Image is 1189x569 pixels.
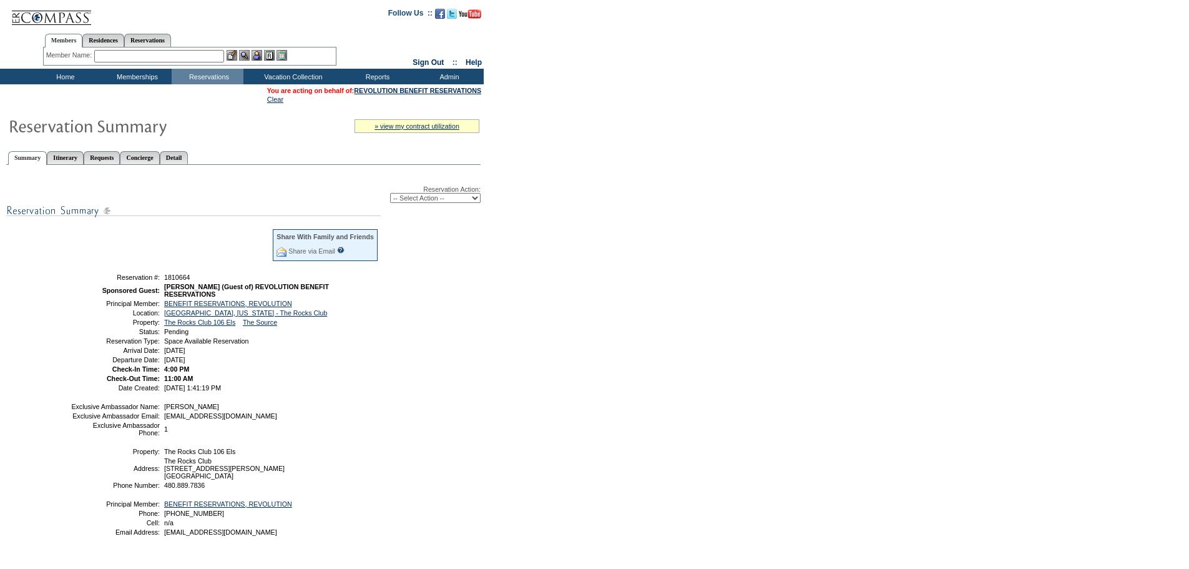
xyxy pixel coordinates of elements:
span: [DATE] [164,356,185,364]
span: [PERSON_NAME] (Guest of) REVOLUTION BENEFIT RESERVATIONS [164,283,329,298]
img: Follow us on Twitter [447,9,457,19]
td: Location: [71,309,160,317]
img: b_edit.gif [227,50,237,61]
a: Members [45,34,83,47]
a: Follow us on Twitter [447,12,457,20]
td: Status: [71,328,160,335]
img: subTtlResSummary.gif [6,203,381,219]
td: Phone Number: [71,482,160,489]
td: Principal Member: [71,300,160,307]
a: Detail [160,151,188,164]
span: [PHONE_NUMBER] [164,510,224,517]
a: Concierge [120,151,159,164]
strong: Check-Out Time: [107,375,160,382]
span: The Rocks Club 106 Els [164,448,235,455]
div: Member Name: [46,50,94,61]
td: Exclusive Ambassador Phone: [71,422,160,437]
img: Impersonate [252,50,262,61]
td: Email Address: [71,528,160,536]
td: Address: [71,457,160,480]
td: Exclusive Ambassador Name: [71,403,160,410]
td: Phone: [71,510,160,517]
a: Reservations [124,34,171,47]
a: Itinerary [47,151,84,164]
td: Cell: [71,519,160,527]
div: Share With Family and Friends [276,233,374,240]
img: b_calculator.gif [276,50,287,61]
td: Memberships [100,69,172,84]
a: [GEOGRAPHIC_DATA], [US_STATE] - The Rocks Club [164,309,327,317]
a: » view my contract utilization [374,122,459,130]
span: [EMAIL_ADDRESS][DOMAIN_NAME] [164,412,277,420]
td: Reservation Type: [71,337,160,345]
strong: Sponsored Guest: [102,287,160,294]
a: BENEFIT RESERVATIONS, REVOLUTION [164,300,292,307]
span: [DATE] 1:41:19 PM [164,384,221,392]
a: The Rocks Club 106 Els [164,319,235,326]
a: BENEFIT RESERVATIONS, REVOLUTION [164,500,292,508]
td: Reservation #: [71,274,160,281]
td: Admin [412,69,484,84]
a: Summary [8,151,47,165]
span: 11:00 AM [164,375,193,382]
span: :: [453,58,457,67]
td: Reports [340,69,412,84]
span: 4:00 PM [164,365,189,373]
span: You are acting on behalf of: [267,87,481,94]
img: Reservaton Summary [8,113,258,138]
strong: Check-In Time: [112,365,160,373]
a: Share via Email [288,247,335,255]
span: Pending [164,328,188,335]
td: Principal Member: [71,500,160,508]
a: Become our fan on Facebook [435,12,445,20]
span: [PERSON_NAME] [164,403,219,410]
span: 480.889.7836 [164,482,205,489]
img: Subscribe to our YouTube Channel [459,9,481,19]
td: Property: [71,319,160,326]
a: Subscribe to our YouTube Channel [459,12,481,20]
input: What is this? [337,247,345,254]
span: n/a [164,519,174,527]
td: Follow Us :: [388,7,433,22]
span: Space Available Reservation [164,337,248,345]
td: Departure Date: [71,356,160,364]
img: View [239,50,250,61]
a: Sign Out [413,58,444,67]
img: Become our fan on Facebook [435,9,445,19]
a: Help [466,58,482,67]
span: 1 [164,425,168,433]
a: REVOLUTION BENEFIT RESERVATIONS [354,87,481,94]
a: Clear [267,96,283,103]
td: Reservations [172,69,243,84]
td: Home [28,69,100,84]
td: Vacation Collection [243,69,340,84]
span: [EMAIL_ADDRESS][DOMAIN_NAME] [164,528,277,536]
td: Arrival Date: [71,347,160,354]
a: The Source [243,319,277,326]
td: Date Created: [71,384,160,392]
a: Requests [84,151,120,164]
span: The Rocks Club [STREET_ADDRESS][PERSON_NAME] [GEOGRAPHIC_DATA] [164,457,285,480]
td: Property: [71,448,160,455]
td: Exclusive Ambassador Email: [71,412,160,420]
span: [DATE] [164,347,185,354]
div: Reservation Action: [6,186,481,203]
a: Residences [82,34,124,47]
span: 1810664 [164,274,190,281]
img: Reservations [264,50,275,61]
